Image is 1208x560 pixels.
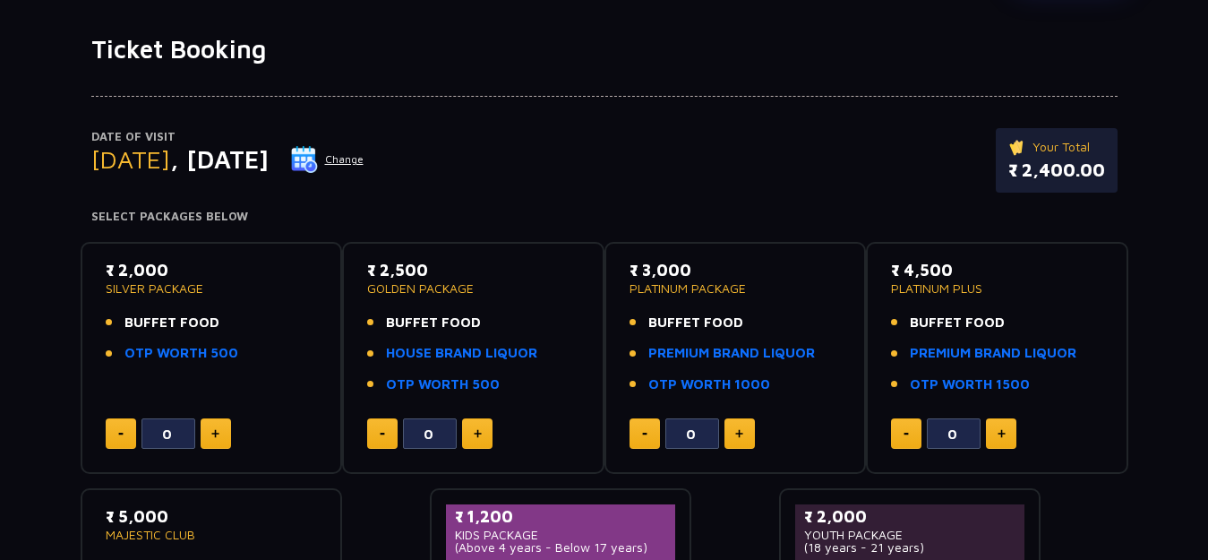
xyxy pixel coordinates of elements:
[630,258,842,282] p: ₹ 3,000
[804,541,1016,554] p: (18 years - 21 years)
[106,282,318,295] p: SILVER PACKAGE
[735,429,743,438] img: plus
[124,343,238,364] a: OTP WORTH 500
[124,313,219,333] span: BUFFET FOOD
[91,144,170,174] span: [DATE]
[1008,157,1105,184] p: ₹ 2,400.00
[804,529,1016,541] p: YOUTH PACKAGE
[380,433,385,435] img: minus
[891,282,1103,295] p: PLATINUM PLUS
[642,433,647,435] img: minus
[91,210,1118,224] h4: Select Packages Below
[630,282,842,295] p: PLATINUM PACKAGE
[386,375,500,395] a: OTP WORTH 500
[106,504,318,529] p: ₹ 5,000
[386,313,481,333] span: BUFFET FOOD
[367,282,579,295] p: GOLDEN PACKAGE
[998,429,1006,438] img: plus
[386,343,537,364] a: HOUSE BRAND LIQUOR
[648,343,815,364] a: PREMIUM BRAND LIQUOR
[455,529,667,541] p: KIDS PACKAGE
[1008,137,1027,157] img: ticket
[648,375,770,395] a: OTP WORTH 1000
[804,504,1016,529] p: ₹ 2,000
[290,145,364,174] button: Change
[170,144,269,174] span: , [DATE]
[910,375,1030,395] a: OTP WORTH 1500
[474,429,482,438] img: plus
[211,429,219,438] img: plus
[648,313,743,333] span: BUFFET FOOD
[106,529,318,541] p: MAJESTIC CLUB
[106,258,318,282] p: ₹ 2,000
[118,433,124,435] img: minus
[367,258,579,282] p: ₹ 2,500
[91,128,364,146] p: Date of Visit
[910,343,1076,364] a: PREMIUM BRAND LIQUOR
[904,433,909,435] img: minus
[910,313,1005,333] span: BUFFET FOOD
[455,541,667,554] p: (Above 4 years - Below 17 years)
[891,258,1103,282] p: ₹ 4,500
[1008,137,1105,157] p: Your Total
[455,504,667,529] p: ₹ 1,200
[91,34,1118,65] h1: Ticket Booking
